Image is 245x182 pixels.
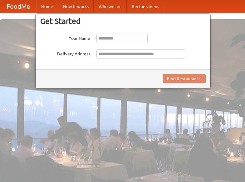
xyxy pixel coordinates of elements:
[40,34,90,41] label: Your Name
[94,0,127,13] a: Who we are
[0,0,36,13] a: FoodMe
[163,74,206,83] button: Find Restaurants!
[40,49,90,57] label: Delivery Address
[36,0,58,13] a: Home
[127,0,164,13] a: Recipe videos
[40,16,206,26] h3: Get Started
[58,0,94,13] a: How it works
